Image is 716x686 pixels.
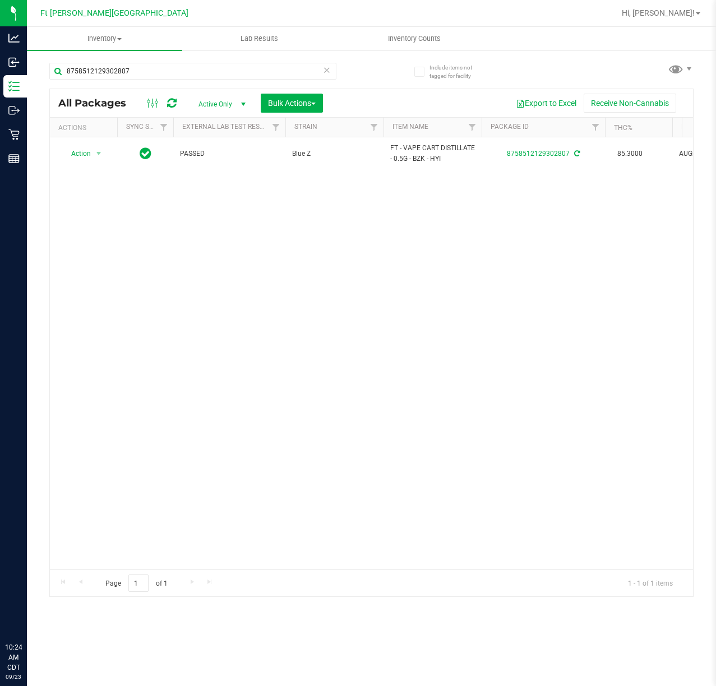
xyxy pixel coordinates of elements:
[225,34,293,44] span: Lab Results
[584,94,676,113] button: Receive Non-Cannabis
[614,124,632,132] a: THC%
[292,149,377,159] span: Blue Z
[8,153,20,164] inline-svg: Reports
[509,94,584,113] button: Export to Excel
[61,146,91,161] span: Action
[429,63,486,80] span: Include items not tagged for facility
[463,118,482,137] a: Filter
[392,123,428,131] a: Item Name
[92,146,106,161] span: select
[8,105,20,116] inline-svg: Outbound
[337,27,492,50] a: Inventory Counts
[11,596,45,630] iframe: Resource center
[507,150,570,157] a: 8758512129302807
[155,118,173,137] a: Filter
[261,94,323,113] button: Bulk Actions
[27,34,182,44] span: Inventory
[373,34,456,44] span: Inventory Counts
[8,33,20,44] inline-svg: Analytics
[8,57,20,68] inline-svg: Inbound
[5,673,22,681] p: 09/23
[58,124,113,132] div: Actions
[180,149,279,159] span: PASSED
[58,97,137,109] span: All Packages
[128,574,149,592] input: 1
[267,118,285,137] a: Filter
[612,146,648,162] span: 85.3000
[126,123,169,131] a: Sync Status
[390,143,475,164] span: FT - VAPE CART DISTILLATE - 0.5G - BZK - HYI
[27,27,182,50] a: Inventory
[8,81,20,92] inline-svg: Inventory
[586,118,605,137] a: Filter
[294,123,317,131] a: Strain
[619,574,682,591] span: 1 - 1 of 1 items
[140,146,151,161] span: In Sync
[268,99,316,108] span: Bulk Actions
[8,129,20,140] inline-svg: Retail
[49,63,336,80] input: Search Package ID, Item Name, SKU, Lot or Part Number...
[5,642,22,673] p: 10:24 AM CDT
[622,8,695,17] span: Hi, [PERSON_NAME]!
[96,574,177,592] span: Page of 1
[491,123,529,131] a: Package ID
[572,150,580,157] span: Sync from Compliance System
[182,27,338,50] a: Lab Results
[182,123,270,131] a: External Lab Test Result
[365,118,384,137] a: Filter
[323,63,331,77] span: Clear
[40,8,188,18] span: Ft [PERSON_NAME][GEOGRAPHIC_DATA]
